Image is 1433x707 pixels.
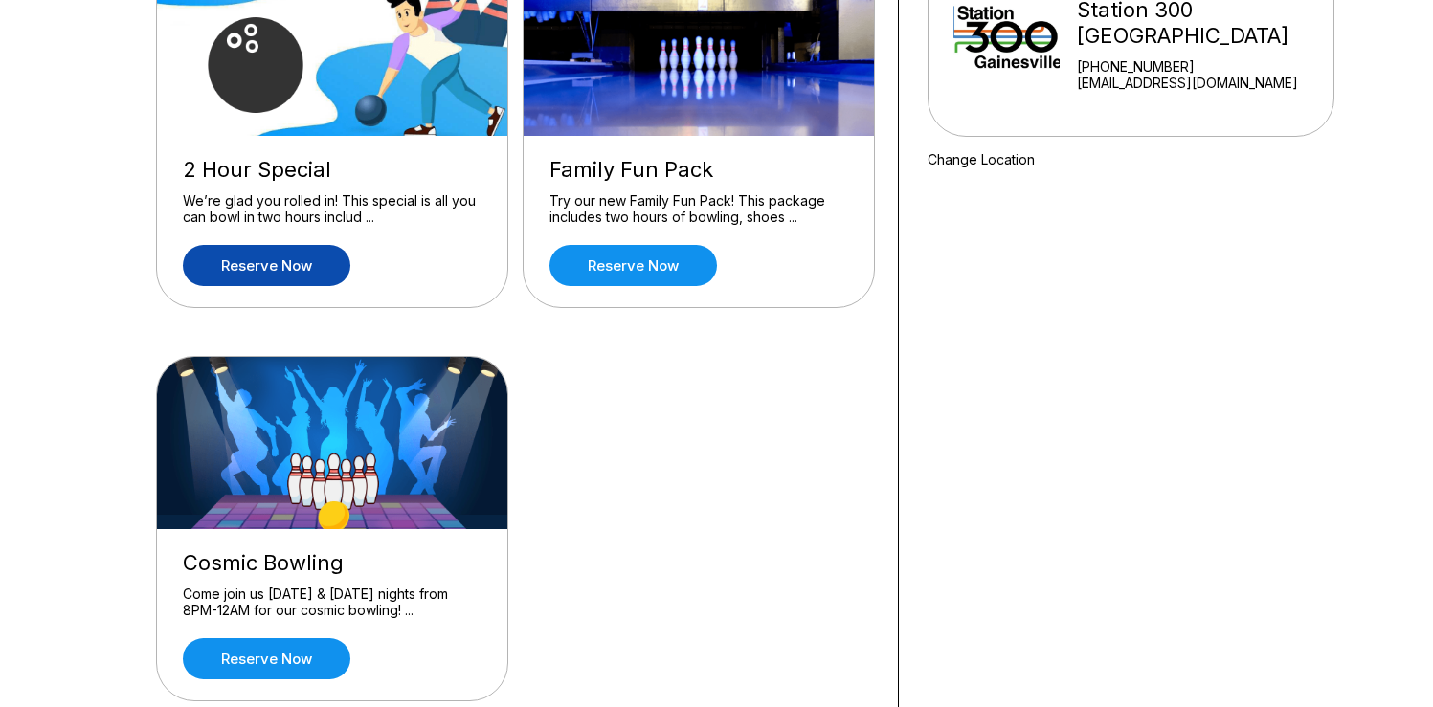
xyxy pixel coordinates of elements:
[183,192,481,226] div: We’re glad you rolled in! This special is all you can bowl in two hours includ ...
[928,151,1035,167] a: Change Location
[549,192,848,226] div: Try our new Family Fun Pack! This package includes two hours of bowling, shoes ...
[183,245,350,286] a: Reserve now
[183,157,481,183] div: 2 Hour Special
[549,245,717,286] a: Reserve now
[183,585,481,619] div: Come join us [DATE] & [DATE] nights from 8PM-12AM for our cosmic bowling! ...
[549,157,848,183] div: Family Fun Pack
[183,638,350,679] a: Reserve now
[183,550,481,576] div: Cosmic Bowling
[1077,75,1325,91] a: [EMAIL_ADDRESS][DOMAIN_NAME]
[1077,58,1325,75] div: [PHONE_NUMBER]
[157,357,509,529] img: Cosmic Bowling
